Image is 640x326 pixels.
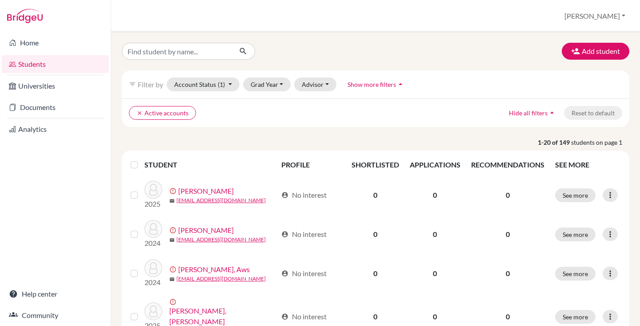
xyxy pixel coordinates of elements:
[176,196,266,204] a: [EMAIL_ADDRESS][DOMAIN_NAME]
[501,106,564,120] button: Hide all filtersarrow_drop_up
[122,43,232,60] input: Find student by name...
[169,227,178,234] span: error_outline
[555,310,596,324] button: See more
[281,268,327,279] div: No interest
[538,138,571,147] strong: 1-20 of 149
[404,215,466,254] td: 0
[281,270,288,277] span: account_circle
[562,43,629,60] button: Add student
[2,34,109,52] a: Home
[564,106,622,120] button: Reset to default
[560,8,629,24] button: [PERSON_NAME]
[144,199,162,209] p: 2025
[348,81,396,88] span: Show more filters
[2,98,109,116] a: Documents
[346,254,404,293] td: 0
[144,302,162,320] img: Abu Ali, Saad
[2,77,109,95] a: Universities
[144,154,276,175] th: STUDENT
[294,77,336,91] button: Advisor
[176,275,266,283] a: [EMAIL_ADDRESS][DOMAIN_NAME]
[555,188,596,202] button: See more
[346,215,404,254] td: 0
[2,306,109,324] a: Community
[178,186,234,196] a: [PERSON_NAME]
[550,154,626,175] th: SEE MORE
[169,277,175,282] span: mail
[129,81,136,88] i: filter_list
[2,55,109,73] a: Students
[281,190,327,200] div: No interest
[178,225,234,236] a: [PERSON_NAME]
[144,259,162,277] img: Abu Ali, Aws
[404,154,466,175] th: APPLICATIONS
[471,311,544,322] p: 0
[129,106,196,120] button: clearActive accounts
[144,238,162,249] p: 2024
[404,175,466,215] td: 0
[555,228,596,241] button: See more
[169,187,178,195] span: error_outline
[346,175,404,215] td: 0
[2,285,109,303] a: Help center
[404,254,466,293] td: 0
[7,9,43,23] img: Bridge-U
[281,313,288,320] span: account_circle
[144,220,162,238] img: Abdo, Yasmeen
[169,237,175,243] span: mail
[466,154,550,175] th: RECOMMENDATIONS
[144,181,162,199] img: Abasi, Mohammad
[571,138,629,147] span: students on page 1
[396,80,405,89] i: arrow_drop_up
[2,120,109,138] a: Analytics
[340,77,412,91] button: Show more filtersarrow_drop_up
[471,229,544,240] p: 0
[144,277,162,288] p: 2024
[281,229,327,240] div: No interest
[509,109,548,117] span: Hide all filters
[471,268,544,279] p: 0
[276,154,346,175] th: PROFILE
[281,231,288,238] span: account_circle
[346,154,404,175] th: SHORTLISTED
[471,190,544,200] p: 0
[167,77,240,91] button: Account Status(1)
[169,198,175,204] span: mail
[138,80,163,89] span: Filter by
[548,108,556,117] i: arrow_drop_up
[243,77,291,91] button: Grad Year
[281,311,327,322] div: No interest
[176,236,266,244] a: [EMAIL_ADDRESS][DOMAIN_NAME]
[178,264,250,275] a: [PERSON_NAME], Aws
[169,298,178,306] span: error_outline
[281,192,288,199] span: account_circle
[218,81,225,88] span: (1)
[136,110,143,116] i: clear
[555,267,596,281] button: See more
[169,266,178,273] span: error_outline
